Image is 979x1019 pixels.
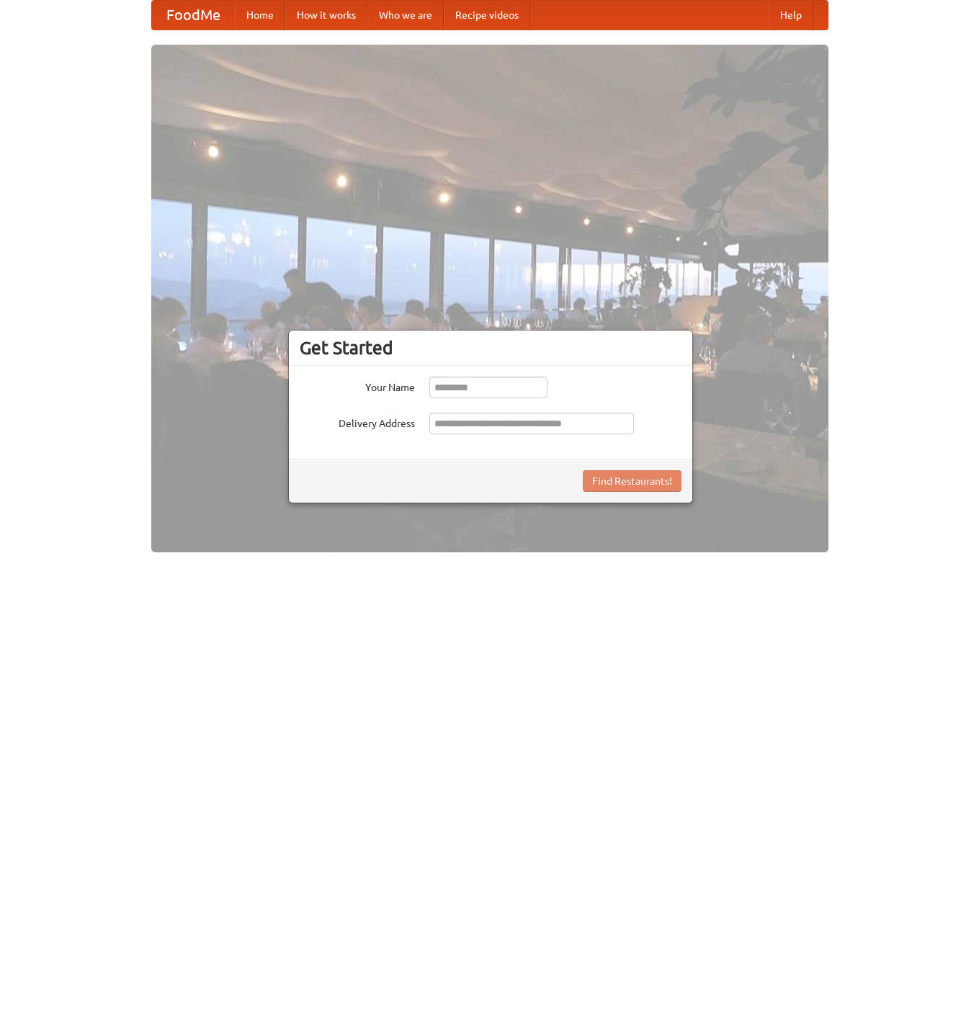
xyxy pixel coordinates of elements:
[444,1,530,30] a: Recipe videos
[583,470,681,492] button: Find Restaurants!
[300,377,415,395] label: Your Name
[152,1,235,30] a: FoodMe
[367,1,444,30] a: Who we are
[300,413,415,431] label: Delivery Address
[235,1,285,30] a: Home
[300,337,681,359] h3: Get Started
[769,1,813,30] a: Help
[285,1,367,30] a: How it works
